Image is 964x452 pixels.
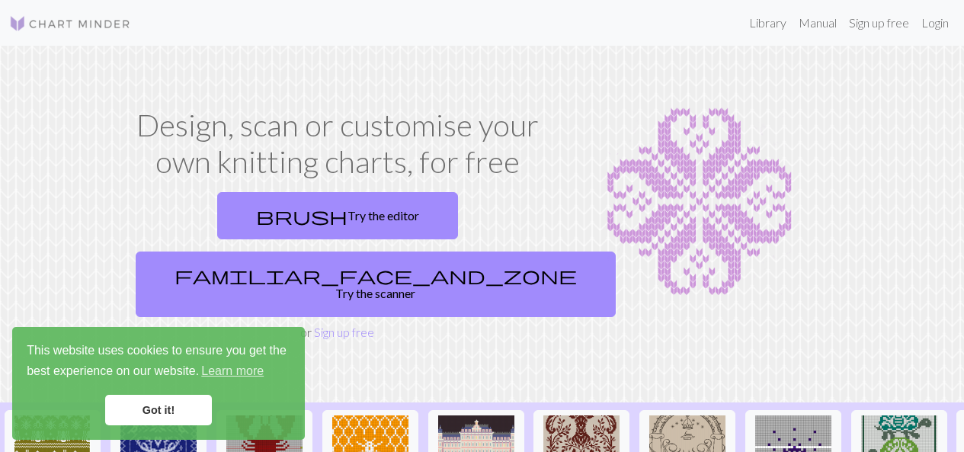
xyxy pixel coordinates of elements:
[915,8,955,38] a: Login
[199,360,266,383] a: learn more about cookies
[27,341,290,383] span: This website uses cookies to ensure you get the best experience on our website.
[217,192,458,239] a: Try the editor
[12,327,305,440] div: cookieconsent
[314,325,374,339] a: Sign up free
[105,395,212,425] a: dismiss cookie message
[9,14,131,33] img: Logo
[564,107,835,297] img: Chart example
[793,8,843,38] a: Manual
[256,205,347,226] span: brush
[130,186,546,341] div: or
[136,252,616,317] a: Try the scanner
[130,107,546,180] h1: Design, scan or customise your own knitting charts, for free
[175,264,577,286] span: familiar_face_and_zone
[743,8,793,38] a: Library
[843,8,915,38] a: Sign up free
